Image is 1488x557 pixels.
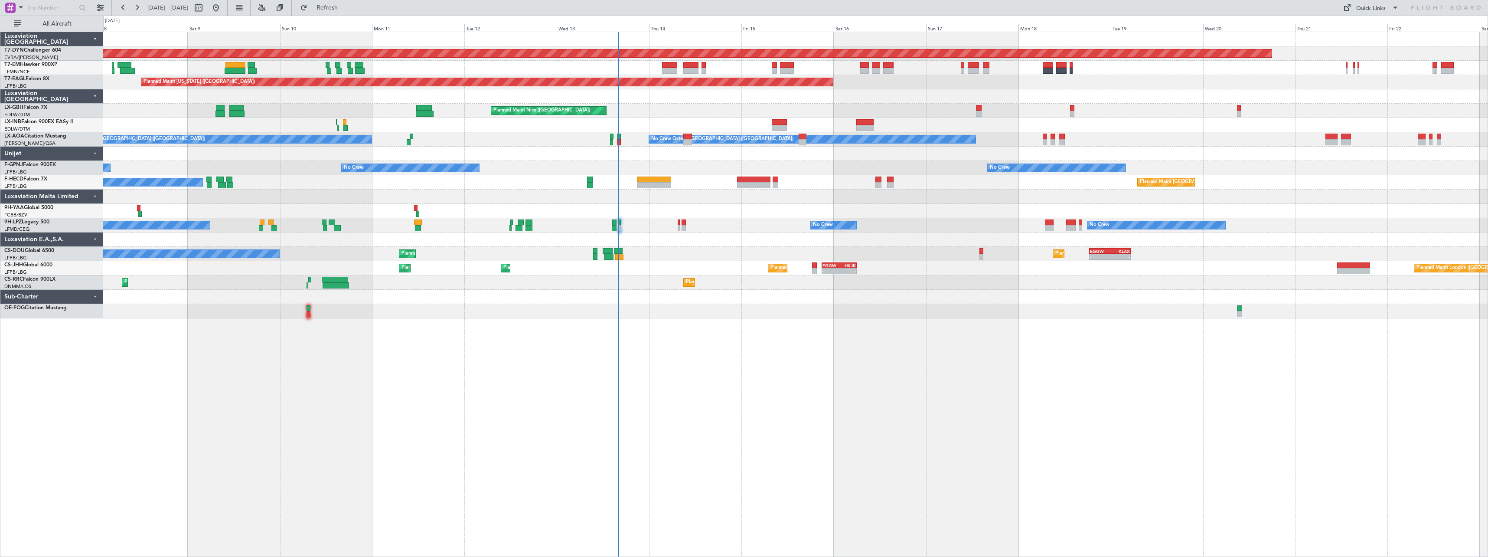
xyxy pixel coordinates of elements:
div: No Crew [344,161,364,174]
div: Planned Maint Larnaca ([GEOGRAPHIC_DATA] Intl) [124,276,236,289]
div: Fri 15 [741,24,834,32]
a: 9H-LPZLegacy 500 [4,220,49,225]
a: [PERSON_NAME]/QSA [4,140,55,147]
span: Refresh [309,5,346,11]
span: OE-FOG [4,305,25,311]
a: T7-EMIHawker 900XP [4,62,57,67]
a: 9H-YAAGlobal 5000 [4,205,53,210]
a: LX-INBFalcon 900EX EASy II [4,119,73,125]
span: T7-DYN [4,48,24,53]
span: CS-RRC [4,277,23,282]
div: EGGW [1090,249,1110,254]
a: LX-GBHFalcon 7X [4,105,47,110]
div: Planned Maint [GEOGRAPHIC_DATA] ([GEOGRAPHIC_DATA]) [1140,176,1276,189]
span: [DATE] - [DATE] [147,4,188,12]
div: Thu 14 [649,24,741,32]
a: LFPB/LBG [4,269,27,275]
a: OE-FOGCitation Mustang [4,305,67,311]
div: No Crew [813,219,833,232]
div: Planned Maint [GEOGRAPHIC_DATA] ([GEOGRAPHIC_DATA]) [1055,247,1192,260]
a: CS-JHHGlobal 6000 [4,262,52,268]
div: Planned Maint [GEOGRAPHIC_DATA] ([GEOGRAPHIC_DATA]) [401,262,538,275]
a: T7-DYNChallenger 604 [4,48,61,53]
span: CS-JHH [4,262,23,268]
div: Planned Maint [GEOGRAPHIC_DATA] ([GEOGRAPHIC_DATA]) [401,247,538,260]
div: Planned Maint [GEOGRAPHIC_DATA] ([GEOGRAPHIC_DATA]) [770,262,907,275]
div: Wed 13 [557,24,649,32]
span: T7-EMI [4,62,21,67]
div: Planned Maint [GEOGRAPHIC_DATA] ([GEOGRAPHIC_DATA]) [503,262,640,275]
div: No Crew Ostend-[GEOGRAPHIC_DATA] ([GEOGRAPHIC_DATA]) [651,133,793,146]
div: Mon 11 [372,24,464,32]
div: Sat 9 [188,24,280,32]
div: EGGW [822,263,839,268]
div: Tue 12 [464,24,557,32]
a: LFPB/LBG [4,255,27,261]
div: No Crew [1090,219,1109,232]
a: FCBB/BZV [4,212,27,218]
div: Planned Maint [US_STATE] ([GEOGRAPHIC_DATA]) [144,75,255,88]
input: Trip Number [26,1,76,14]
button: Refresh [296,1,348,15]
div: - [1110,254,1130,259]
a: T7-EAGLFalcon 8X [4,76,49,82]
a: EVRA/[PERSON_NAME] [4,54,58,61]
div: KLAX [1110,249,1130,254]
div: Sun 10 [280,24,372,32]
a: CS-RRCFalcon 900LX [4,277,55,282]
span: 9H-YAA [4,205,24,210]
div: No Crew [990,161,1010,174]
a: EDLW/DTM [4,111,30,118]
span: F-HECD [4,177,23,182]
span: All Aircraft [23,21,91,27]
div: Planned Maint Lagos ([PERSON_NAME]) [686,276,776,289]
a: CS-DOUGlobal 6500 [4,248,54,253]
a: DNMM/LOS [4,283,31,290]
div: - [839,269,856,274]
div: No Crew Ostend-[GEOGRAPHIC_DATA] ([GEOGRAPHIC_DATA]) [63,133,205,146]
div: Mon 18 [1018,24,1111,32]
a: LFPB/LBG [4,183,27,190]
a: LFMD/CEQ [4,226,29,233]
a: F-HECDFalcon 7X [4,177,47,182]
div: Tue 19 [1111,24,1203,32]
div: Sun 17 [926,24,1018,32]
span: 9H-LPZ [4,220,22,225]
a: LX-AOACitation Mustang [4,134,66,139]
span: LX-AOA [4,134,24,139]
div: Planned Maint Nice ([GEOGRAPHIC_DATA]) [493,104,590,117]
span: F-GPNJ [4,162,23,167]
div: Quick Links [1356,4,1386,13]
div: Sat 16 [834,24,926,32]
div: Fri 22 [1387,24,1480,32]
div: Fri 8 [95,24,188,32]
div: Wed 20 [1203,24,1295,32]
button: Quick Links [1339,1,1403,15]
button: All Aircraft [10,17,94,31]
span: LX-INB [4,119,21,125]
span: CS-DOU [4,248,25,253]
div: HKJK [839,263,856,268]
span: LX-GBH [4,105,23,110]
div: - [1090,254,1110,259]
div: Thu 21 [1295,24,1387,32]
a: EDLW/DTM [4,126,30,132]
a: F-GPNJFalcon 900EX [4,162,56,167]
span: T7-EAGL [4,76,26,82]
div: [DATE] [105,17,120,25]
a: LFPB/LBG [4,169,27,175]
a: LFPB/LBG [4,83,27,89]
div: - [822,269,839,274]
a: LFMN/NCE [4,69,30,75]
